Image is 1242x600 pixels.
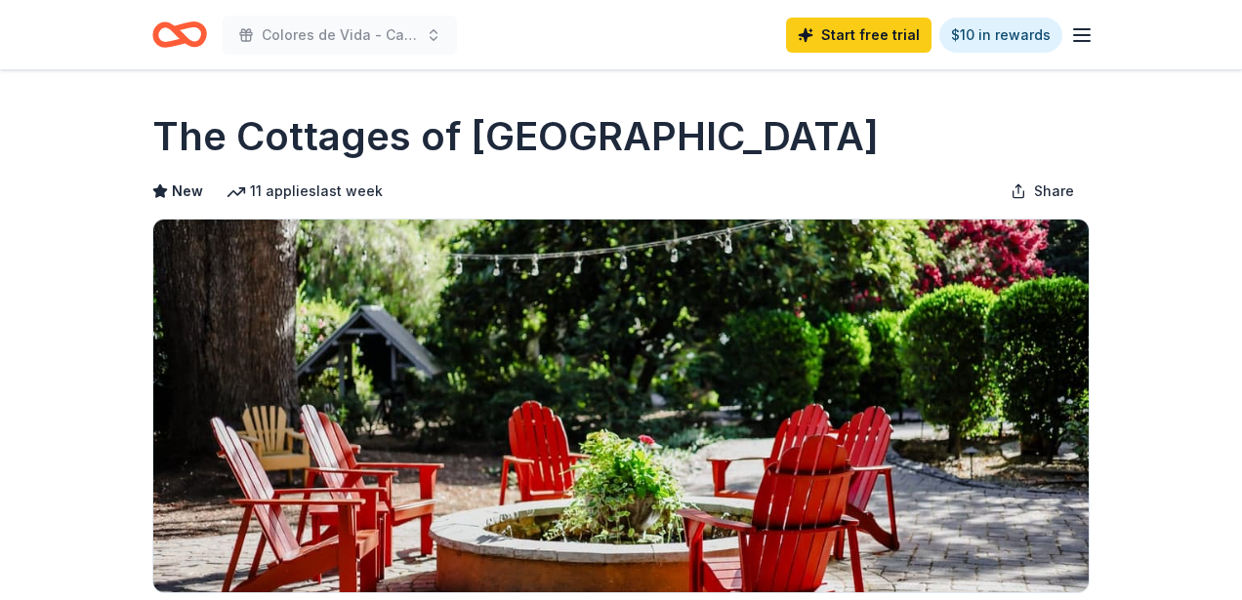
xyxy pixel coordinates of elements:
[152,109,879,164] h1: The Cottages of [GEOGRAPHIC_DATA]
[1034,180,1074,203] span: Share
[262,23,418,47] span: Colores de Vida - Casa de la Familia Gala
[939,18,1062,53] a: $10 in rewards
[153,220,1089,592] img: Image for The Cottages of Napa Valley
[172,180,203,203] span: New
[995,172,1090,211] button: Share
[227,180,383,203] div: 11 applies last week
[223,16,457,55] button: Colores de Vida - Casa de la Familia Gala
[786,18,931,53] a: Start free trial
[152,12,207,58] a: Home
